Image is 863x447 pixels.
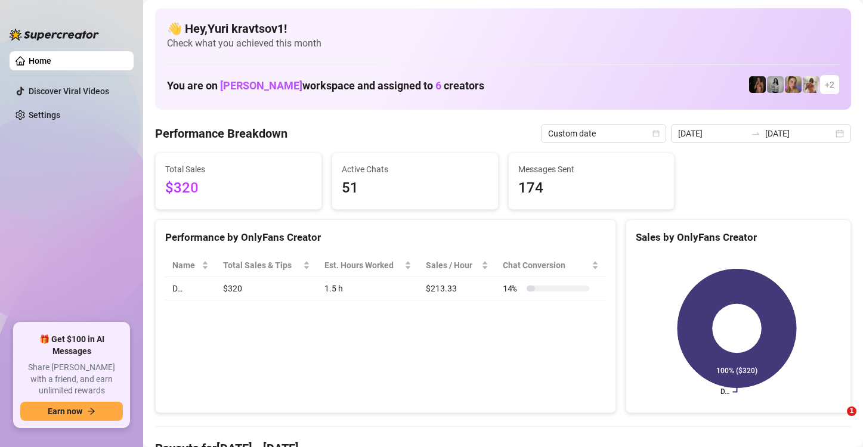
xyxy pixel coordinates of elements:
span: to [751,129,760,138]
span: Check what you achieved this month [167,37,839,50]
span: 174 [518,177,665,200]
button: Earn nowarrow-right [20,402,123,421]
span: calendar [652,130,660,137]
a: Settings [29,110,60,120]
span: swap-right [751,129,760,138]
h4: Performance Breakdown [155,125,287,142]
span: Custom date [548,125,659,142]
th: Total Sales & Tips [216,254,317,277]
span: [PERSON_NAME] [220,79,302,92]
div: Performance by OnlyFans Creator [165,229,606,246]
img: Green [803,76,819,93]
th: Chat Conversion [496,254,606,277]
span: Chat Conversion [503,259,589,272]
span: Sales / Hour [426,259,479,272]
a: Home [29,56,51,66]
img: D [749,76,766,93]
img: Cherry [785,76,802,93]
span: + 2 [825,78,834,91]
span: 6 [435,79,441,92]
span: Name [172,259,199,272]
span: 14 % [503,282,522,295]
td: $320 [216,277,317,300]
span: Active Chats [342,163,488,176]
img: logo-BBDzfeDw.svg [10,29,99,41]
h4: 👋 Hey, Yuri kravtsov1 ! [167,20,839,37]
span: Share [PERSON_NAME] with a friend, and earn unlimited rewards [20,362,123,397]
span: Total Sales & Tips [223,259,300,272]
span: 51 [342,177,488,200]
td: 1.5 h [317,277,419,300]
span: 🎁 Get $100 in AI Messages [20,334,123,357]
span: Earn now [48,406,82,416]
img: A [767,76,784,93]
span: Total Sales [165,163,312,176]
span: arrow-right [87,407,95,415]
input: End date [765,127,833,140]
th: Sales / Hour [419,254,496,277]
span: Messages Sent [518,163,665,176]
span: $320 [165,177,312,200]
th: Name [165,254,216,277]
a: Discover Viral Videos [29,86,109,96]
iframe: Intercom live chat [822,406,851,435]
div: Sales by OnlyFans Creator [636,229,841,246]
span: 1 [847,406,856,416]
input: Start date [678,127,746,140]
div: Est. Hours Worked [324,259,402,272]
text: D… [720,388,729,396]
h1: You are on workspace and assigned to creators [167,79,484,92]
td: D… [165,277,216,300]
td: $213.33 [419,277,496,300]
